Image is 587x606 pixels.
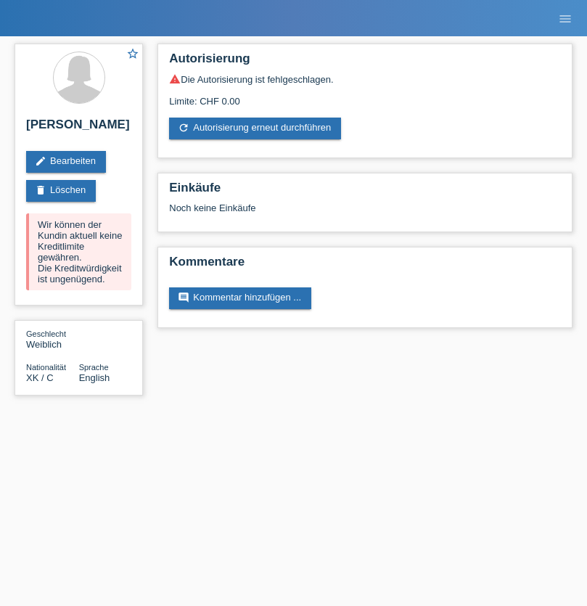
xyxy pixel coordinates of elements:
i: menu [558,12,572,26]
span: Geschlecht [26,329,66,338]
span: Kosovo / C / 26.11.2000 [26,372,54,383]
i: refresh [178,122,189,134]
a: deleteLöschen [26,180,96,202]
i: comment [178,292,189,303]
h2: Einkäufe [169,181,561,202]
h2: Autorisierung [169,52,561,73]
i: warning [169,73,181,85]
a: menu [551,14,580,22]
div: Limite: CHF 0.00 [169,85,561,107]
a: commentKommentar hinzufügen ... [169,287,311,309]
div: Weiblich [26,328,79,350]
a: editBearbeiten [26,151,106,173]
i: edit [35,155,46,167]
a: refreshAutorisierung erneut durchführen [169,118,341,139]
h2: [PERSON_NAME] [26,118,131,139]
span: Nationalität [26,363,66,372]
i: delete [35,184,46,196]
i: star_border [126,47,139,60]
div: Noch keine Einkäufe [169,202,561,224]
a: star_border [126,47,139,62]
span: English [79,372,110,383]
span: Sprache [79,363,109,372]
h2: Kommentare [169,255,561,277]
div: Wir können der Kundin aktuell keine Kreditlimite gewähren. Die Kreditwürdigkeit ist ungenügend. [26,213,131,290]
div: Die Autorisierung ist fehlgeschlagen. [169,73,561,85]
